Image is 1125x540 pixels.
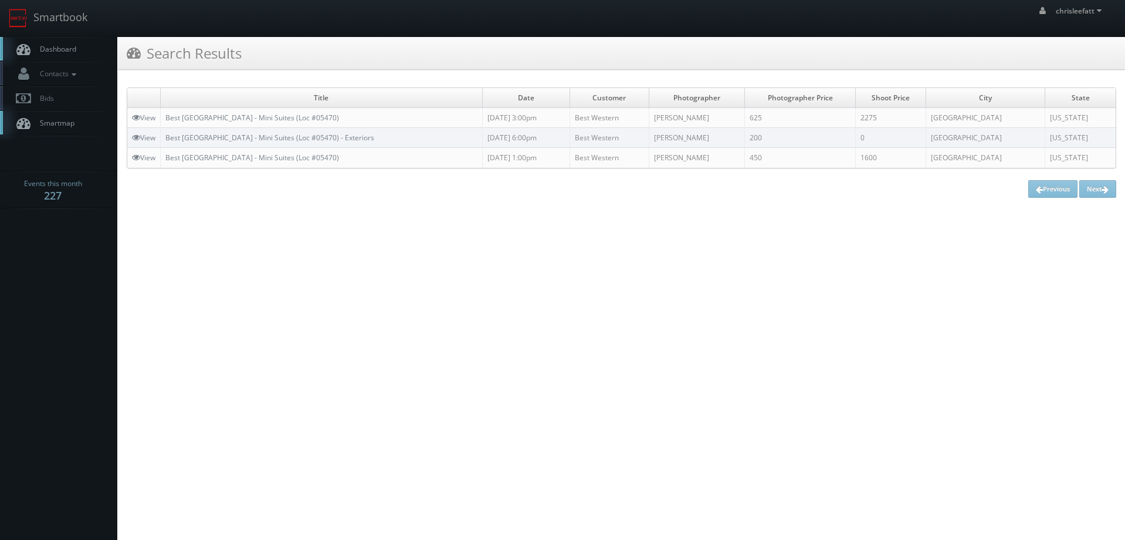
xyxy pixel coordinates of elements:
td: Title [161,88,483,108]
h3: Search Results [127,43,242,63]
td: [PERSON_NAME] [649,128,744,148]
img: smartbook-logo.png [9,9,28,28]
a: Best [GEOGRAPHIC_DATA] - Mini Suites (Loc #05470) - Exteriors [165,133,374,143]
span: Events this month [24,178,82,190]
td: State [1045,88,1116,108]
td: 1600 [855,148,926,168]
span: Bids [34,93,54,103]
td: Date [482,88,570,108]
td: [DATE] 6:00pm [482,128,570,148]
td: Best Western [570,108,649,128]
td: Photographer [649,88,744,108]
a: Best [GEOGRAPHIC_DATA] - Mini Suites (Loc #05470) [165,153,339,163]
td: Best Western [570,148,649,168]
td: [US_STATE] [1045,128,1116,148]
td: Customer [570,88,649,108]
a: Best [GEOGRAPHIC_DATA] - Mini Suites (Loc #05470) [165,113,339,123]
span: Contacts [34,69,79,79]
td: 0 [855,128,926,148]
td: [DATE] 3:00pm [482,108,570,128]
td: [US_STATE] [1045,148,1116,168]
td: 2275 [855,108,926,128]
a: View [132,133,155,143]
a: View [132,153,155,163]
span: Dashboard [34,44,76,54]
td: City [926,88,1045,108]
td: [GEOGRAPHIC_DATA] [926,148,1045,168]
td: 200 [745,128,855,148]
td: Best Western [570,128,649,148]
td: [GEOGRAPHIC_DATA] [926,128,1045,148]
td: 625 [745,108,855,128]
td: [US_STATE] [1045,108,1116,128]
strong: 227 [44,188,62,203]
td: Photographer Price [745,88,855,108]
td: [GEOGRAPHIC_DATA] [926,108,1045,128]
a: View [132,113,155,123]
span: chrisleefatt [1056,6,1105,16]
td: 450 [745,148,855,168]
td: [DATE] 1:00pm [482,148,570,168]
td: Shoot Price [855,88,926,108]
td: [PERSON_NAME] [649,148,744,168]
td: [PERSON_NAME] [649,108,744,128]
span: Smartmap [34,118,74,128]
